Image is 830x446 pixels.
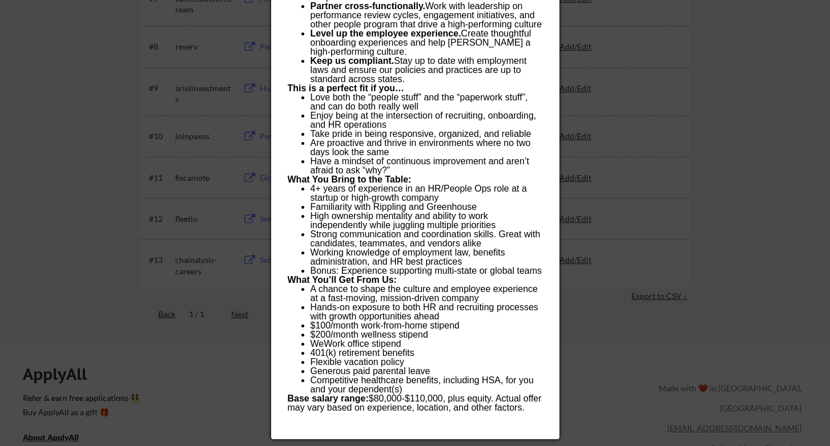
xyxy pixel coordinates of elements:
li: Competitive healthcare benefits, including HSA, for you and your dependent(s) [311,376,542,394]
li: Hands-on exposure to both HR and recruiting processes with growth opportunities ahead [311,303,542,321]
li: Strong communication and coordination skills. Great with candidates, teammates, and vendors alike [311,230,542,248]
strong: What You Bring to the Table: [288,175,412,184]
strong: Partner cross-functionally. [311,1,426,11]
li: Enjoy being at the intersection of recruiting, onboarding, and HR operations [311,111,542,129]
li: Are proactive and thrive in environments where no two days look the same [311,139,542,157]
p: $80,000-$110,000, plus equity. Actual offer may vary based on experience, location, and other fac... [288,394,542,412]
strong: Level up the employee experience. [311,29,461,38]
li: Love both the “people stuff” and the “paperwork stuff”, and can do both really well [311,93,542,111]
li: 4+ years of experience in an HR/People Ops role at a startup or high-growth company [311,184,542,202]
li: Flexible vacation policy [311,358,542,367]
li: Create thoughtful onboarding experiences and help [PERSON_NAME] a high-performing culture. [311,29,542,56]
li: Bonus: Experience supporting multi-state or global teams [311,266,542,275]
li: Stay up to date with employment laws and ensure our policies and practices are up to standard acr... [311,56,542,84]
li: WeWork office stipend [311,339,542,348]
li: Work with leadership on performance review cycles, engagement initiatives, and other people progr... [311,2,542,29]
li: Take pride in being responsive, organized, and reliable [311,129,542,139]
li: Have a mindset of continuous improvement and aren’t afraid to ask “why?” [311,157,542,175]
strong: Keep us compliant. [311,56,394,66]
strong: What You’ll Get From Us: [288,275,397,285]
li: Familiarity with Rippling and Greenhouse [311,202,542,212]
li: Working knowledge of employment law, benefits administration, and HR best practices [311,248,542,266]
li: Generous paid parental leave [311,367,542,376]
strong: Base salary range: [288,394,369,403]
strong: This is a perfect fit if you… [288,83,404,93]
li: $200/month wellness stipend [311,330,542,339]
li: 401(k) retirement benefits [311,348,542,358]
li: $100/month work-from-home stipend [311,321,542,330]
li: A chance to shape the culture and employee experience at a fast-moving, mission-driven company [311,285,542,303]
li: High ownership mentality and ability to work independently while juggling multiple priorities [311,212,542,230]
